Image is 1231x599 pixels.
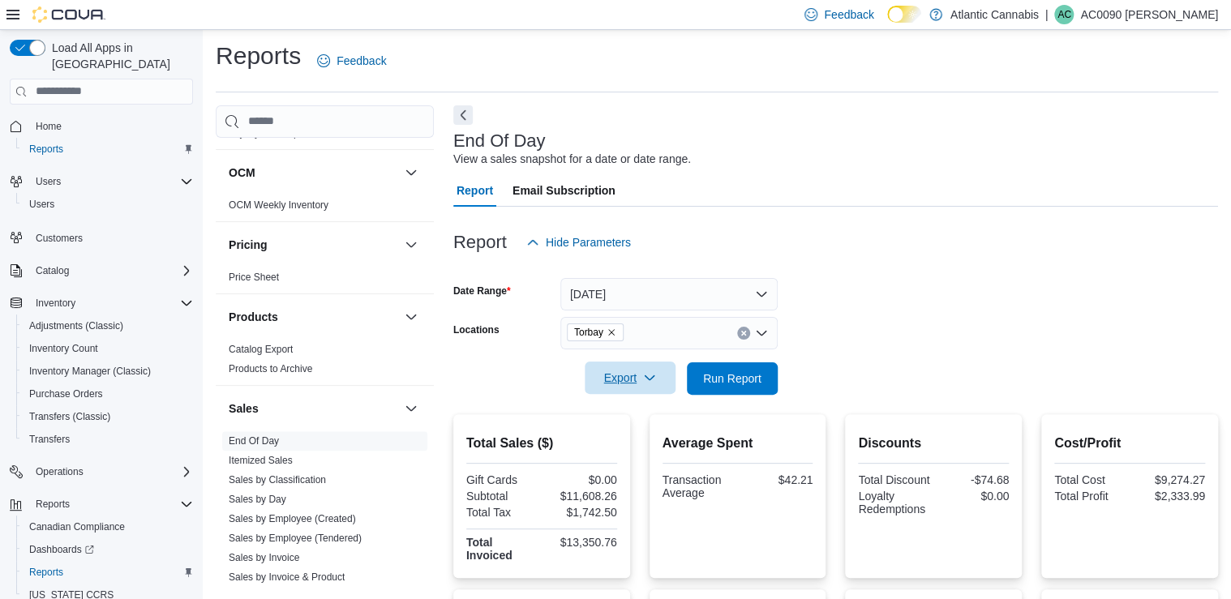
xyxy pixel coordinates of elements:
[23,540,101,559] a: Dashboards
[23,430,76,449] a: Transfers
[229,344,293,355] a: Catalog Export
[229,512,356,525] span: Sales by Employee (Created)
[229,362,312,375] span: Products to Archive
[229,551,299,564] span: Sales by Invoice
[29,520,125,533] span: Canadian Compliance
[229,400,398,417] button: Sales
[3,493,199,516] button: Reports
[453,131,546,151] h3: End Of Day
[229,165,255,181] h3: OCM
[401,307,421,327] button: Products
[29,387,103,400] span: Purchase Orders
[1054,490,1126,503] div: Total Profit
[23,384,109,404] a: Purchase Orders
[740,473,813,486] div: $42.21
[3,259,199,282] button: Catalog
[229,571,345,584] span: Sales by Invoice & Product
[29,566,63,579] span: Reports
[3,225,199,249] button: Customers
[545,536,617,549] div: $13,350.76
[229,454,293,467] span: Itemized Sales
[229,271,279,284] span: Price Sheet
[36,264,69,277] span: Catalog
[29,342,98,355] span: Inventory Count
[401,235,421,255] button: Pricing
[3,170,199,193] button: Users
[3,114,199,138] button: Home
[29,433,70,446] span: Transfers
[937,473,1009,486] div: -$74.68
[466,536,513,562] strong: Total Invoiced
[23,407,117,426] a: Transfers (Classic)
[466,506,538,519] div: Total Tax
[229,434,279,447] span: End Of Day
[229,532,362,545] span: Sales by Employee (Tendered)
[1045,5,1049,24] p: |
[560,278,778,310] button: [DATE]
[216,267,434,293] div: Pricing
[453,151,691,168] div: View a sales snapshot for a date or date range.
[29,494,76,514] button: Reports
[574,324,603,340] span: Torbay
[23,362,157,381] a: Inventory Manager (Classic)
[23,316,130,336] a: Adjustments (Classic)
[337,53,386,69] span: Feedback
[453,285,511,297] label: Date Range
[887,6,921,23] input: Dark Mode
[23,563,70,582] a: Reports
[29,543,94,556] span: Dashboards
[29,293,82,313] button: Inventory
[453,233,507,252] h3: Report
[229,165,398,181] button: OCM
[1057,5,1071,24] span: AC
[29,143,63,156] span: Reports
[594,362,666,394] span: Export
[216,40,301,72] h1: Reports
[3,292,199,314] button: Inventory
[453,105,473,125] button: Next
[16,405,199,428] button: Transfers (Classic)
[546,234,631,250] span: Hide Parameters
[16,193,199,216] button: Users
[36,120,62,133] span: Home
[466,490,538,503] div: Subtotal
[36,232,83,245] span: Customers
[229,474,326,486] a: Sales by Classification
[29,261,193,280] span: Catalog
[216,195,434,221] div: OCM
[29,462,193,481] span: Operations
[23,407,193,426] span: Transfers (Classic)
[29,198,54,211] span: Users
[23,339,193,358] span: Inventory Count
[229,494,286,505] a: Sales by Day
[229,571,345,583] a: Sales by Invoice & Product
[1054,5,1074,24] div: AC0090 Chipman Kayla
[23,384,193,404] span: Purchase Orders
[29,494,193,514] span: Reports
[229,199,328,212] span: OCM Weekly Inventory
[16,337,199,360] button: Inventory Count
[737,327,750,340] button: Clear input
[16,561,199,584] button: Reports
[607,327,616,337] button: Remove Torbay from selection in this group
[16,428,199,451] button: Transfers
[32,6,105,23] img: Cova
[29,172,67,191] button: Users
[858,473,930,486] div: Total Discount
[1080,5,1218,24] p: AC0090 [PERSON_NAME]
[229,533,362,544] a: Sales by Employee (Tendered)
[29,227,193,247] span: Customers
[229,493,286,506] span: Sales by Day
[23,195,61,214] a: Users
[453,323,500,336] label: Locations
[466,434,617,453] h2: Total Sales ($)
[23,517,193,537] span: Canadian Compliance
[229,272,279,283] a: Price Sheet
[229,343,293,356] span: Catalog Export
[3,460,199,483] button: Operations
[36,297,75,310] span: Inventory
[401,163,421,182] button: OCM
[703,370,761,387] span: Run Report
[466,473,538,486] div: Gift Cards
[23,316,193,336] span: Adjustments (Classic)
